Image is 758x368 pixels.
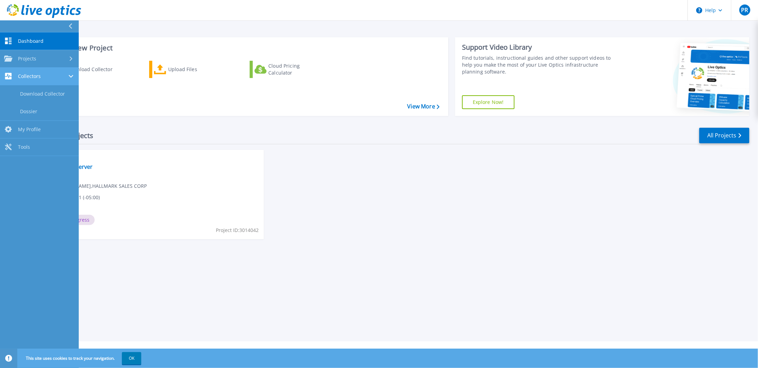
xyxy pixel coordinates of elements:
div: Upload Files [168,62,223,76]
a: Download Collector [49,61,126,78]
span: Dashboard [18,38,44,44]
a: Cloud Pricing Calculator [250,61,327,78]
span: PR [741,7,748,13]
a: View More [407,103,440,110]
div: Download Collector [67,62,122,76]
a: Upload Files [149,61,226,78]
div: Find tutorials, instructional guides and other support videos to help you make the most of your L... [462,55,613,75]
div: Cloud Pricing Calculator [268,62,324,76]
button: OK [122,352,141,365]
h3: Start a New Project [49,44,439,52]
span: This site uses cookies to track your navigation. [19,352,141,365]
span: My Profile [18,126,41,133]
a: Explore Now! [462,95,515,109]
span: Collectors [18,73,41,79]
span: Project ID: 3014042 [216,226,259,234]
div: Support Video Library [462,43,613,52]
span: Optical Prime [52,154,260,162]
a: All Projects [699,128,749,143]
span: [PERSON_NAME] , HALLMARK SALES CORP [52,182,147,190]
span: Projects [18,56,36,62]
span: Tools [18,144,30,150]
